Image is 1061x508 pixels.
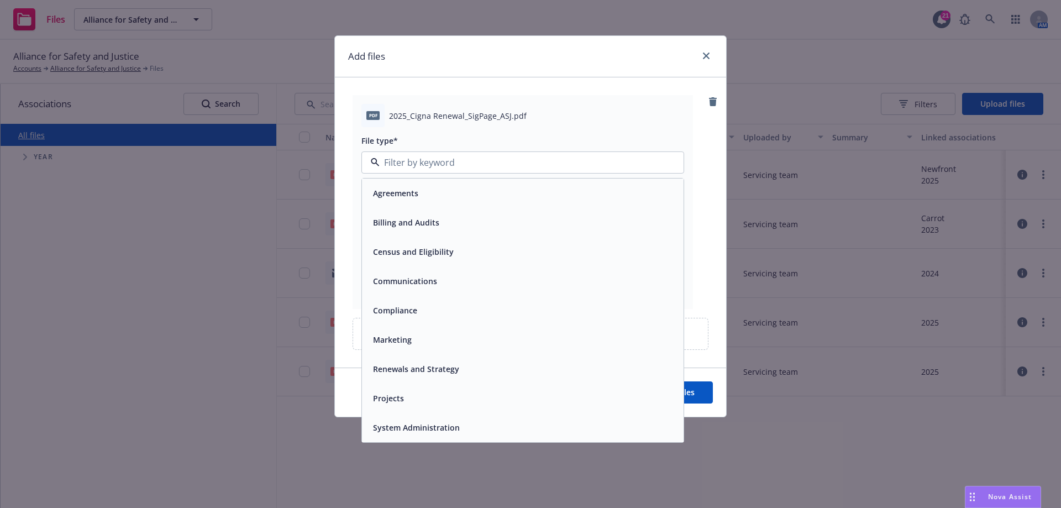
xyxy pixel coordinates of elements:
button: System Administration [373,422,460,433]
button: Marketing [373,334,412,345]
button: Projects [373,392,404,404]
a: close [700,49,713,62]
button: Renewals and Strategy [373,363,459,375]
span: File type* [361,135,398,146]
span: 2025_Cigna Renewal_SigPage_ASJ.pdf [389,110,527,122]
div: Upload new files [353,318,708,350]
button: Nova Assist [965,486,1041,508]
button: Communications [373,275,437,287]
button: Billing and Audits [373,217,439,228]
h1: Add files [348,49,385,64]
span: pdf [366,111,380,119]
div: Drag to move [965,486,979,507]
button: Compliance [373,305,417,316]
input: Filter by keyword [380,156,661,169]
span: Nova Assist [988,492,1032,501]
button: Agreements [373,187,418,199]
button: Census and Eligibility [373,246,454,258]
a: remove [706,95,719,108]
